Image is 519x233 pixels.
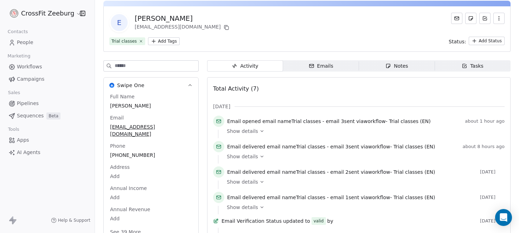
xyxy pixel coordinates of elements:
span: Tools [5,124,22,135]
span: E [111,14,128,31]
span: Sequences [17,112,44,119]
span: by [327,217,333,225]
a: Show details [227,178,500,185]
span: CrossFit Zeeburg [21,9,74,18]
span: Contacts [5,26,31,37]
span: Email delivered [227,144,265,149]
span: Trial classes - email 1 [296,195,349,200]
a: Pipelines [6,98,89,109]
span: Trial classes - email 3 [291,118,344,124]
img: Swipe One [109,83,114,88]
span: Trial classes (EN) [393,144,435,149]
span: about 8 hours ago [463,144,505,149]
span: about 1 hour ago [465,118,505,124]
span: Status: [449,38,466,45]
span: Annual Revenue [109,206,152,213]
span: [DATE] [480,169,505,175]
span: Address [109,164,131,171]
span: Phone [109,142,127,149]
span: [PERSON_NAME] [110,102,192,109]
button: CrossFit Zeeburg [8,7,75,19]
span: Full Name [109,93,136,100]
span: Trial classes (EN) [393,195,435,200]
span: Apps [17,136,29,144]
span: Trial classes - email 3 [296,144,349,149]
a: AI Agents [6,147,89,158]
span: Annual Income [109,185,148,192]
button: Swipe OneSwipe One [104,78,198,93]
span: Show details [227,153,258,160]
a: People [6,37,89,48]
button: Add Tags [148,37,180,45]
span: Beta [46,112,60,119]
span: [EMAIL_ADDRESS][DOMAIN_NAME] [110,123,192,137]
a: Help & Support [51,217,90,223]
div: Notes [385,62,408,70]
span: [DATE] [213,103,230,110]
span: AI Agents [17,149,40,156]
span: Sales [5,87,23,98]
span: email name sent via workflow - [227,168,435,176]
span: Total Activity (7) [213,85,259,92]
span: Help & Support [58,217,90,223]
span: Email delivered [227,195,265,200]
span: Show details [227,178,258,185]
span: Email opened [227,118,261,124]
span: Workflows [17,63,42,70]
div: Trial classes [111,38,137,44]
span: email name sent via workflow - [227,118,431,125]
img: logo%20website.jpg [10,9,18,18]
div: [EMAIL_ADDRESS][DOMAIN_NAME] [135,23,231,32]
span: Trial classes (EN) [389,118,430,124]
span: Show details [227,128,258,135]
span: [DATE] [480,218,505,224]
span: Add [110,173,192,180]
a: Show details [227,153,500,160]
span: [DATE] [480,195,505,200]
span: Email [109,114,125,121]
span: Trial classes (EN) [393,169,435,175]
span: Email delivered [227,169,265,175]
div: valid [314,217,324,225]
span: Campaigns [17,75,44,83]
span: Trial classes - email 2 [296,169,349,175]
a: SequencesBeta [6,110,89,122]
a: Workflows [6,61,89,73]
span: email name sent via workflow - [227,194,435,201]
span: Add [110,194,192,201]
span: Pipelines [17,100,39,107]
span: [PHONE_NUMBER] [110,152,192,159]
span: updated to [283,217,310,225]
div: [PERSON_NAME] [135,13,231,23]
a: Show details [227,128,500,135]
span: email name sent via workflow - [227,143,435,150]
div: Tasks [462,62,483,70]
span: Add [110,215,192,222]
a: Campaigns [6,73,89,85]
span: Email Verification Status [222,217,282,225]
span: Show details [227,204,258,211]
a: Show details [227,204,500,211]
span: Marketing [5,51,33,61]
span: People [17,39,33,46]
div: Open Intercom Messenger [495,209,512,226]
button: Add Status [469,37,505,45]
div: Emails [309,62,333,70]
a: Apps [6,134,89,146]
span: Swipe One [117,82,145,89]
